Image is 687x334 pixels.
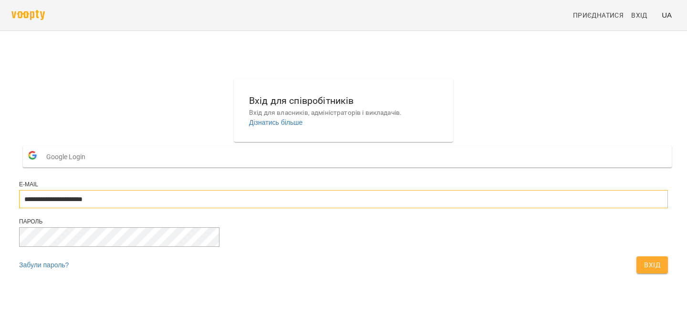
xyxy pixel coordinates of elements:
[636,256,668,273] button: Вхід
[19,218,668,226] div: Пароль
[662,10,672,20] span: UA
[241,86,446,135] button: Вхід для співробітниківВхід для власників, адміністраторів і викладачів.Дізнатись більше
[11,10,45,20] img: voopty.png
[19,181,668,189] div: E-mail
[23,146,672,167] button: Google Login
[249,119,302,126] a: Дізнатись більше
[644,259,660,271] span: Вхід
[19,261,69,269] a: Забули пароль?
[573,10,624,21] span: Приєднатися
[249,93,438,108] h6: Вхід для співробітників
[249,108,438,118] p: Вхід для власників, адміністраторів і викладачів.
[569,7,627,24] a: Приєднатися
[46,147,90,166] span: Google Login
[627,7,658,24] a: Вхід
[631,10,647,21] span: Вхід
[658,6,676,24] button: UA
